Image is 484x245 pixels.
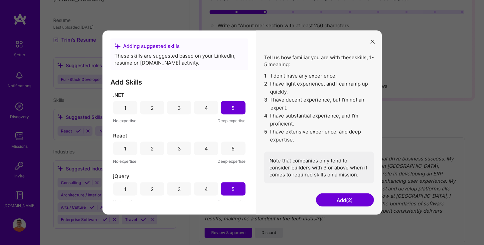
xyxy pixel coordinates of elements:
[232,145,235,152] div: 5
[264,128,268,144] span: 5
[264,96,374,112] li: I have decent experience, but I'm not an expert.
[218,158,245,165] span: Deep expertise
[151,185,154,192] div: 2
[264,152,374,183] div: Note that companies only tend to consider builders with 3 or above when it comes to required skil...
[264,72,374,80] li: I don't have any experience.
[264,112,268,128] span: 4
[124,145,126,152] div: 1
[124,185,126,192] div: 1
[102,31,382,215] div: modal
[113,198,136,205] span: No expertise
[264,96,268,112] span: 3
[124,104,126,111] div: 1
[178,185,181,192] div: 3
[110,78,248,86] h3: Add Skills
[264,80,268,96] span: 2
[264,128,374,144] li: I have extensive experience, and deep expertise.
[151,145,154,152] div: 2
[178,145,181,152] div: 3
[232,104,235,111] div: 5
[113,158,136,165] span: No expertise
[232,185,235,192] div: 5
[218,117,245,124] span: Deep expertise
[114,43,120,49] i: icon SuggestedTeams
[264,54,374,183] div: Tell us how familiar you are with these skills , 1-5 meaning:
[113,92,124,99] span: .NET
[113,132,127,139] span: React
[151,104,154,111] div: 2
[114,43,244,50] div: Adding suggested skills
[205,104,208,111] div: 4
[371,40,375,44] i: icon Close
[205,145,208,152] div: 4
[264,72,268,80] span: 1
[113,117,136,124] span: No expertise
[178,104,181,111] div: 3
[205,185,208,192] div: 4
[114,52,244,66] div: These skills are suggested based on your LinkedIn, resume or [DOMAIN_NAME] activity.
[316,193,374,207] button: Add(2)
[218,198,245,205] span: Deep expertise
[264,80,374,96] li: I have light experience, and I can ramp up quickly.
[264,112,374,128] li: I have substantial experience, and I’m proficient.
[113,173,129,180] span: jQuery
